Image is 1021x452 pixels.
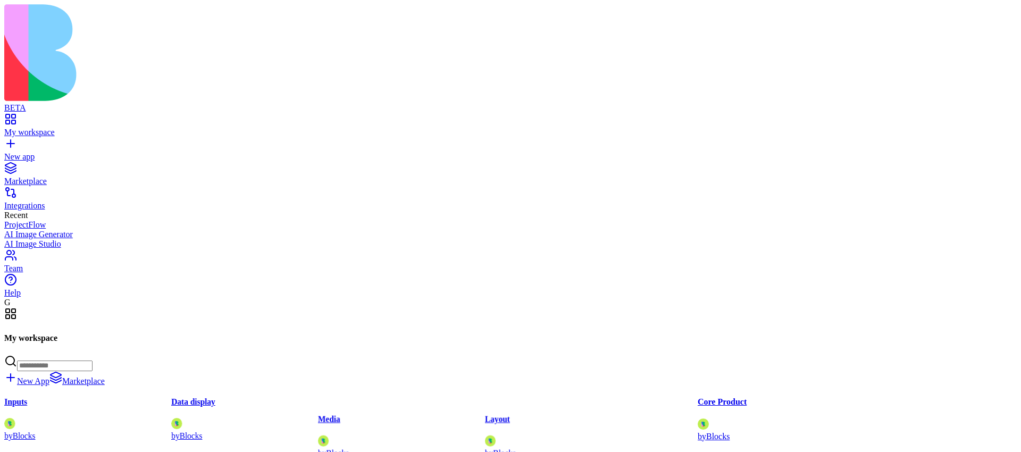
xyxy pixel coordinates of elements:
[4,376,49,386] a: New App
[485,436,496,447] img: Avatar
[524,397,698,441] a: LayoutAvatarbyBlocks
[4,191,1017,211] a: Integrations
[171,431,179,440] span: by
[4,177,1017,186] div: Marketplace
[4,279,1017,298] a: Help
[706,431,730,440] span: Blocks
[4,441,35,452] button: Launch
[4,431,12,440] span: by
[4,288,1017,298] div: Help
[4,152,1017,162] div: New app
[4,167,1017,186] a: Marketplace
[698,441,730,452] button: Launch
[4,397,171,407] h4: Inputs
[318,414,484,424] h4: Media
[4,103,1017,113] div: BETA
[4,333,1017,343] h4: My workspace
[4,254,1017,273] a: Team
[4,143,1017,162] a: New app
[4,128,1017,137] div: My workspace
[171,418,182,429] img: Avatar
[4,118,1017,137] a: My workspace
[351,397,524,441] a: MediaAvatarbyBlocks
[4,220,1017,230] a: ProjectFlow
[698,397,871,407] h4: Core Product
[698,431,706,440] span: by
[180,431,203,440] span: Blocks
[171,441,202,452] button: Launch
[4,4,432,101] img: logo
[698,418,709,429] img: Avatar
[178,397,351,441] a: Data displayAvatarbyBlocks
[698,397,871,441] a: Core ProductAvatarbyBlocks
[4,298,11,307] span: G
[4,239,1017,249] a: AI Image Studio
[4,94,1017,113] a: BETA
[4,230,1017,239] a: AI Image Generator
[485,414,651,424] h4: Layout
[318,436,329,447] img: Avatar
[49,376,105,386] a: Marketplace
[4,418,15,429] img: Avatar
[171,397,338,407] h4: Data display
[4,211,28,220] span: Recent
[4,397,178,441] a: InputsAvatarbyBlocks
[13,431,36,440] span: Blocks
[4,201,1017,211] div: Integrations
[4,264,1017,273] div: Team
